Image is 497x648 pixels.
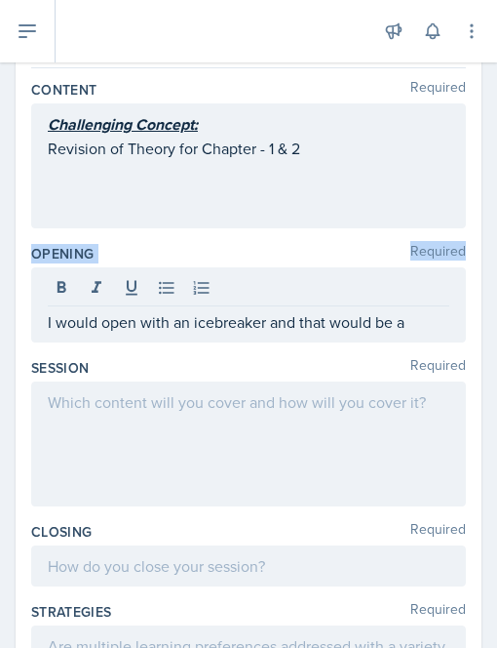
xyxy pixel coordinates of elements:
[410,602,466,622] span: Required
[48,310,449,334] p: I would open with an icebreaker and that would be a
[48,137,449,160] p: Revision of Theory for Chapter - 1 & 2
[410,358,466,378] span: Required
[410,244,466,263] span: Required
[31,80,96,100] label: Content
[410,80,466,100] span: Required
[31,244,94,263] label: Opening
[31,358,89,378] label: Session
[31,602,112,622] label: Strategies
[31,522,92,542] label: Closing
[410,522,466,542] span: Required
[48,113,198,136] u: Challenging Concept:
